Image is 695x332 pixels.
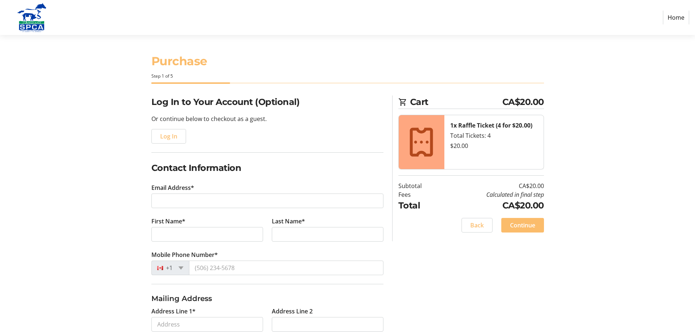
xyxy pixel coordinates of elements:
span: Cart [410,95,502,109]
label: Mobile Phone Number* [151,250,218,259]
h2: Contact Information [151,161,383,175]
a: Home [663,11,689,24]
h3: Mailing Address [151,293,383,304]
input: Address [151,317,263,332]
td: Calculated in final step [440,190,544,199]
img: Alberta SPCA's Logo [6,3,58,32]
button: Log In [151,129,186,144]
strong: 1x Raffle Ticket (4 for $20.00) [450,121,532,129]
h1: Purchase [151,52,544,70]
span: CA$20.00 [502,95,544,109]
input: (506) 234-5678 [189,261,383,275]
label: First Name* [151,217,185,226]
label: Last Name* [272,217,305,226]
div: Step 1 of 5 [151,73,544,79]
button: Continue [501,218,544,233]
div: Total Tickets: 4 [450,131,538,140]
h2: Log In to Your Account (Optional) [151,95,383,109]
label: Email Address* [151,183,194,192]
td: Subtotal [398,181,440,190]
span: Back [470,221,484,230]
div: $20.00 [450,141,538,150]
span: Log In [160,132,177,141]
td: CA$20.00 [440,181,544,190]
td: Total [398,199,440,212]
label: Address Line 2 [272,307,313,316]
td: CA$20.00 [440,199,544,212]
p: Or continue below to checkout as a guest. [151,114,383,123]
span: Continue [510,221,535,230]
label: Address Line 1* [151,307,196,316]
button: Back [462,218,493,233]
td: Fees [398,190,440,199]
